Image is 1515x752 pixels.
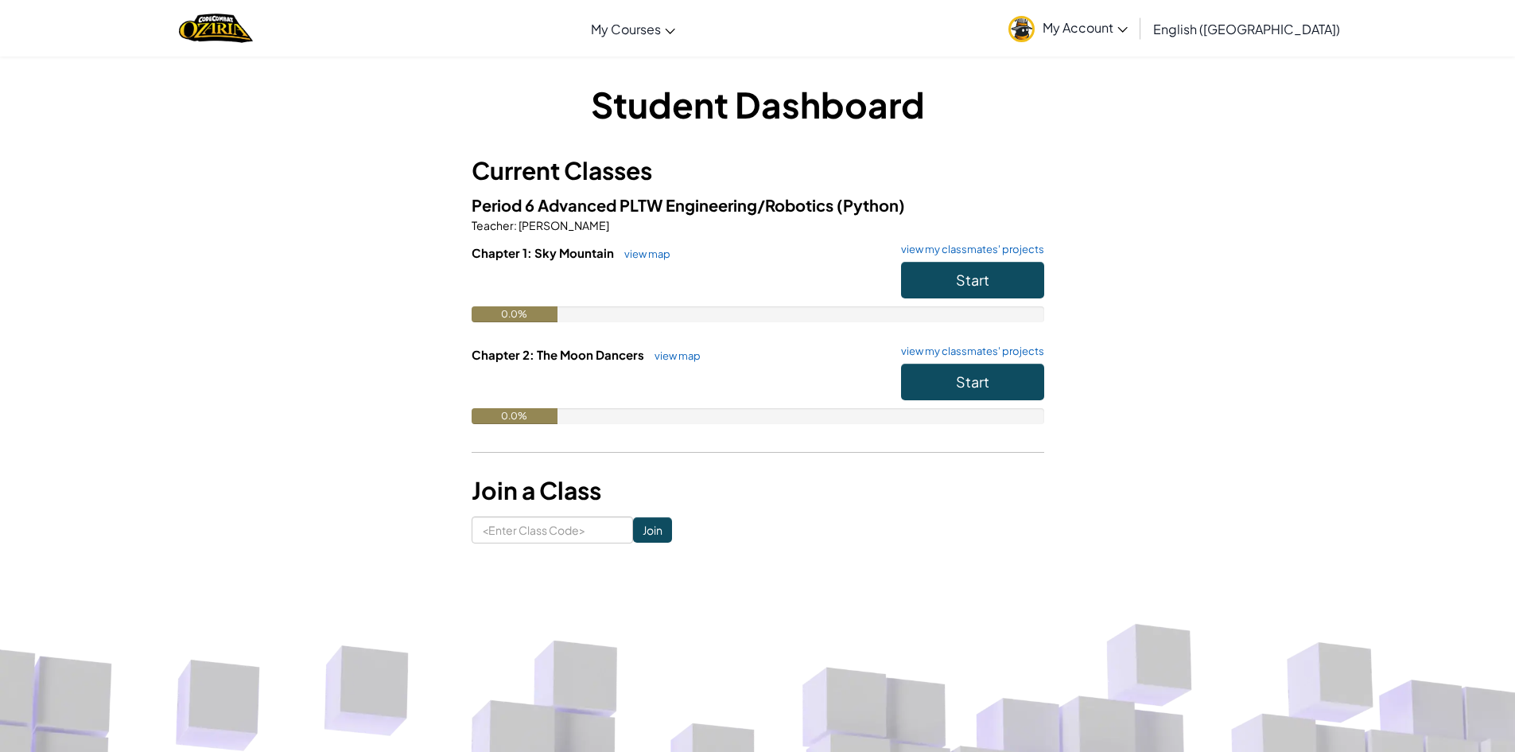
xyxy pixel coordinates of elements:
span: Period 6 Advanced PLTW Engineering/Robotics [472,195,837,215]
span: : [514,218,517,232]
span: (Python) [837,195,905,215]
span: My Account [1043,19,1128,36]
input: Join [633,517,672,543]
a: English ([GEOGRAPHIC_DATA]) [1145,7,1348,50]
h3: Join a Class [472,473,1044,508]
span: My Courses [591,21,661,37]
a: My Courses [583,7,683,50]
span: [PERSON_NAME] [517,218,609,232]
a: My Account [1000,3,1136,53]
a: view my classmates' projects [893,244,1044,255]
img: Home [179,12,253,45]
a: view map [647,349,701,362]
h3: Current Classes [472,153,1044,189]
span: Teacher [472,218,514,232]
div: 0.0% [472,408,557,424]
span: English ([GEOGRAPHIC_DATA]) [1153,21,1340,37]
div: 0.0% [472,306,557,322]
a: view my classmates' projects [893,346,1044,357]
input: <Enter Class Code> [472,516,633,544]
span: Chapter 2: The Moon Dancers [472,347,647,362]
h1: Student Dashboard [472,80,1044,129]
img: avatar [1008,16,1035,42]
span: Start [956,372,989,391]
a: Ozaria by CodeCombat logo [179,12,253,45]
a: view map [616,247,670,260]
button: Start [901,262,1044,298]
span: Chapter 1: Sky Mountain [472,245,616,260]
button: Start [901,364,1044,400]
span: Start [956,271,989,289]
